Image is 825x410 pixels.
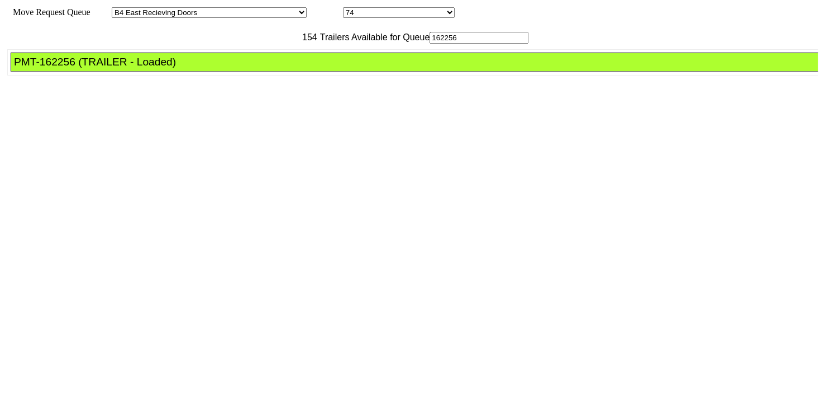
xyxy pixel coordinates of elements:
[92,7,109,17] span: Area
[297,32,317,42] span: 154
[14,56,824,68] div: PMT-162256 (TRAILER - Loaded)
[317,32,430,42] span: Trailers Available for Queue
[7,7,90,17] span: Move Request Queue
[309,7,341,17] span: Location
[430,32,528,44] input: Filter Available Trailers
